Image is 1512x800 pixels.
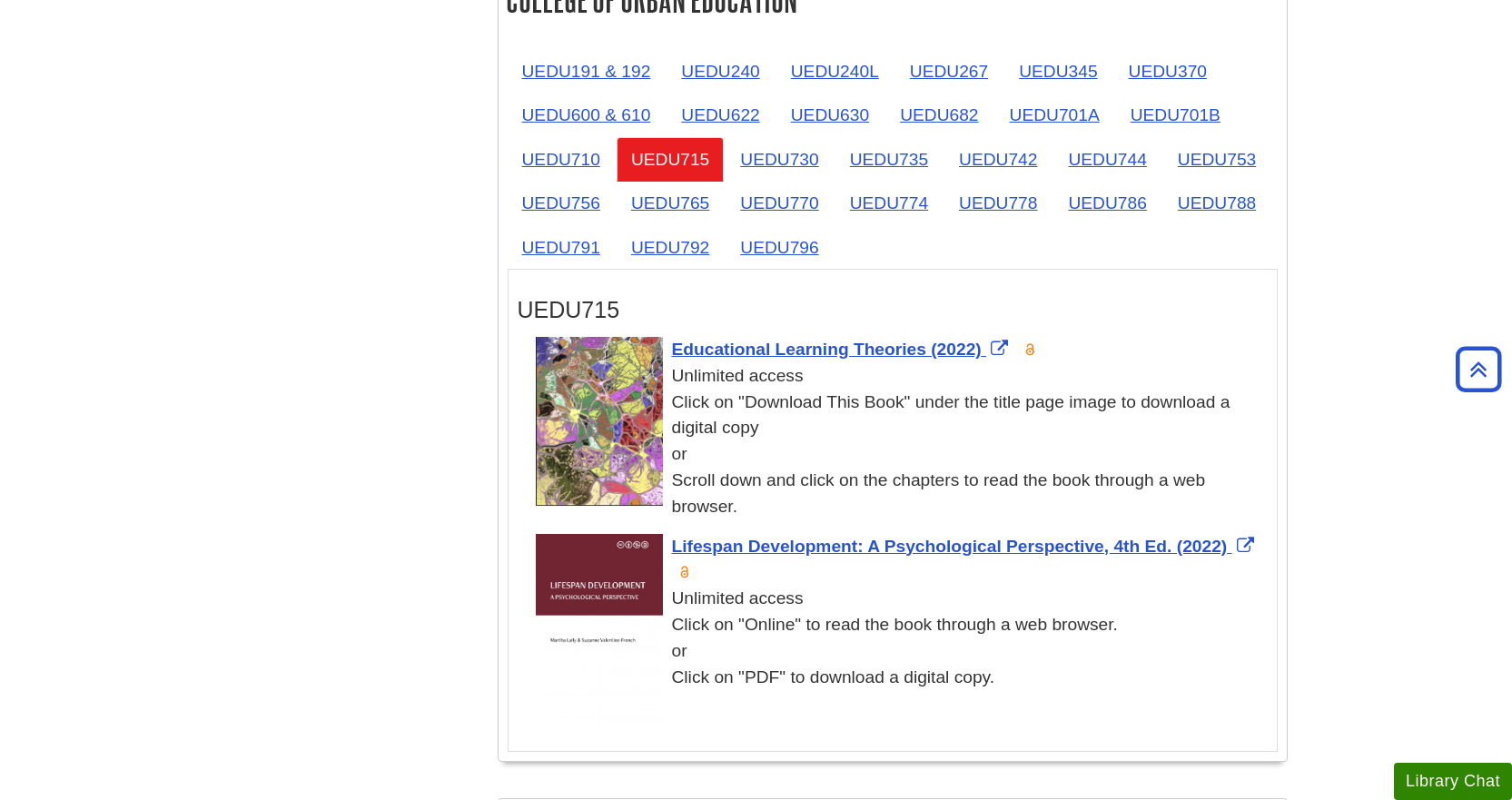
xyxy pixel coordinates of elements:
a: UEDU715 [617,137,724,182]
div: Unlimited access Click on "Online" to read the book through a web browser. or Click on "PDF" to d... [536,586,1268,690]
a: UEDU710 [508,137,615,182]
span: Lifespan Development: A Psychological Perspective, 4th Ed. (2022) [672,537,1228,556]
a: UEDU630 [776,93,884,137]
a: UEDU753 [1163,137,1270,182]
a: UEDU370 [1114,49,1221,94]
img: Open Access [678,565,692,579]
a: UEDU682 [885,93,993,137]
a: Link opens in new window [672,340,1013,359]
div: Unlimited access Click on "Download This Book" under the title page image to download a digital c... [536,363,1268,520]
a: UEDU742 [944,137,1052,182]
a: UEDU240L [776,49,894,94]
a: UEDU240 [667,49,774,94]
img: Open Access [1023,342,1037,357]
a: UEDU786 [1053,181,1161,225]
a: UEDU600 & 610 [508,93,666,137]
a: UEDU774 [835,181,943,225]
a: UEDU770 [726,181,833,225]
a: UEDU788 [1163,181,1270,225]
img: Cover Art [536,337,663,506]
button: Library Chat [1394,763,1512,800]
a: UEDU701A [995,93,1114,137]
a: UEDU796 [726,225,833,270]
a: UEDU267 [895,49,1003,94]
img: Cover Art [536,534,663,725]
a: UEDU792 [617,225,724,270]
a: UEDU345 [1004,49,1112,94]
a: Back to Top [1449,357,1507,381]
a: UEDU191 & 192 [508,49,666,94]
a: UEDU622 [667,93,774,137]
a: Link opens in new window [672,537,1259,556]
a: UEDU778 [944,181,1052,225]
a: UEDU765 [617,181,724,225]
a: UEDU701B [1116,93,1235,137]
a: UEDU756 [508,181,615,225]
span: Educational Learning Theories (2022) [672,340,982,359]
h3: UEDU715 [518,297,1268,323]
a: UEDU791 [508,225,615,270]
a: UEDU735 [835,137,943,182]
a: UEDU744 [1053,137,1161,182]
a: UEDU730 [726,137,833,182]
